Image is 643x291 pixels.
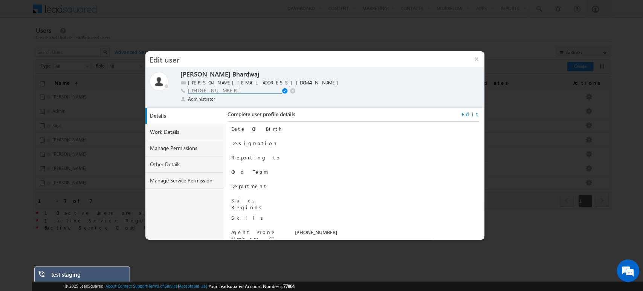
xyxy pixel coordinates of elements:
[231,126,283,132] label: Date Of Birth
[227,111,479,122] div: Complete user profile details
[51,271,124,282] div: test staging
[231,229,276,242] label: Agent Phone Numbers
[188,96,216,103] span: Administrator
[209,283,295,289] span: Your Leadsquared Account Number is
[232,70,259,79] label: Bhardwaj
[145,51,469,67] h3: Edit user
[179,283,208,288] a: Acceptable Use
[145,173,224,189] a: Manage Service Permission
[231,140,278,146] label: Designation
[231,183,267,189] label: Department
[283,283,295,289] span: 77804
[118,283,147,288] a: Contact Support
[231,197,264,210] label: Sales Regions
[231,214,266,221] label: Skills
[39,40,127,49] div: Chat with us now
[124,4,142,22] div: Minimize live chat window
[64,283,295,290] span: © 2025 LeadSquared | | | | |
[231,154,281,161] label: Reporting to
[462,111,480,118] a: Edit
[147,108,225,124] a: Details
[231,168,268,175] label: Old Team
[13,40,32,49] img: d_60004797649_company_0_60004797649
[295,229,479,239] div: [PHONE_NUMBER]
[105,283,116,288] a: About
[180,70,231,79] label: [PERSON_NAME]
[145,140,224,156] a: Manage Permissions
[10,70,137,226] textarea: Type your message and hit 'Enter'
[148,283,178,288] a: Terms of Service
[145,156,224,173] a: Other Details
[188,79,342,86] label: [PERSON_NAME][EMAIL_ADDRESS][DOMAIN_NAME]
[102,232,137,242] em: Start Chat
[145,124,224,140] a: Work Details
[469,51,484,67] button: ×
